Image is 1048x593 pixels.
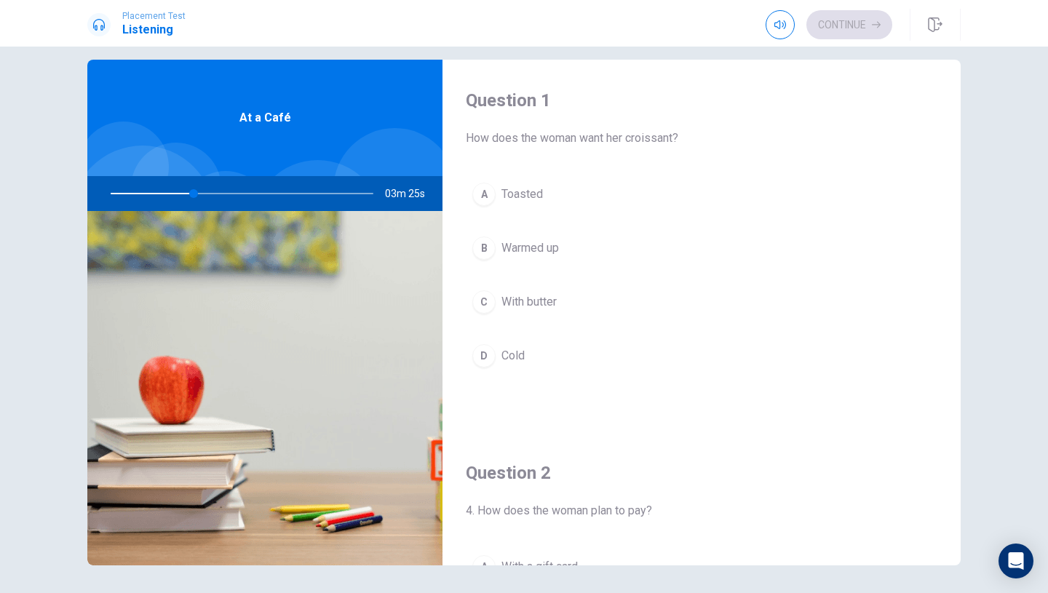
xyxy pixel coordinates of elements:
span: 4. How does the woman plan to pay? [466,502,937,520]
div: A [472,183,496,206]
div: D [472,344,496,367]
span: With a gift card [501,558,578,576]
div: Open Intercom Messenger [999,544,1033,578]
div: C [472,290,496,314]
span: How does the woman want her croissant? [466,130,937,147]
span: At a Café [239,109,291,127]
span: With butter [501,293,557,311]
span: Warmed up [501,239,559,257]
button: AToasted [466,176,937,212]
span: 03m 25s [385,176,437,211]
h4: Question 2 [466,461,937,485]
button: BWarmed up [466,230,937,266]
span: Placement Test [122,11,186,21]
img: At a Café [87,211,442,565]
h1: Listening [122,21,186,39]
button: DCold [466,338,937,374]
span: Toasted [501,186,543,203]
button: CWith butter [466,284,937,320]
span: Cold [501,347,525,365]
button: AWith a gift card [466,549,937,585]
div: A [472,555,496,578]
div: B [472,236,496,260]
h4: Question 1 [466,89,937,112]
